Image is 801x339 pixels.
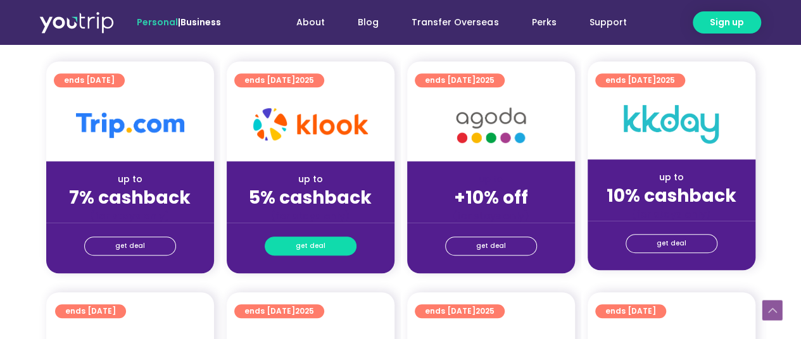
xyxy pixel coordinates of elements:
span: up to [479,173,503,185]
a: About [280,11,341,34]
strong: 5% cashback [249,185,372,210]
span: get deal [296,237,325,255]
a: get deal [626,234,717,253]
span: 2025 [295,305,314,316]
a: ends [DATE] [54,73,125,87]
span: ends [DATE] [64,73,115,87]
strong: +10% off [454,185,528,210]
div: (for stays only) [237,209,384,223]
span: 2025 [656,75,675,85]
span: ends [DATE] [425,304,495,318]
div: (for stays only) [598,207,745,221]
span: | [137,16,221,28]
a: Blog [341,11,395,34]
div: up to [237,173,384,186]
span: ends [DATE] [425,73,495,87]
span: Personal [137,16,178,28]
a: Sign up [693,11,761,34]
span: ends [DATE] [605,304,656,318]
a: ends [DATE]2025 [415,73,505,87]
a: get deal [84,237,176,256]
span: 2025 [476,305,495,316]
span: ends [DATE] [65,304,116,318]
span: get deal [476,237,506,255]
div: up to [598,171,745,184]
a: ends [DATE] [595,304,666,318]
span: get deal [115,237,145,255]
a: ends [DATE] [55,304,126,318]
a: get deal [445,237,537,256]
span: ends [DATE] [605,73,675,87]
a: ends [DATE]2025 [234,73,324,87]
a: ends [DATE]2025 [234,304,324,318]
span: 2025 [295,75,314,85]
a: ends [DATE]2025 [595,73,685,87]
span: Sign up [710,16,744,29]
a: Perks [515,11,572,34]
a: ends [DATE]2025 [415,304,505,318]
span: ends [DATE] [244,73,314,87]
div: up to [56,173,204,186]
nav: Menu [255,11,643,34]
a: Support [572,11,643,34]
a: Business [180,16,221,28]
span: 2025 [476,75,495,85]
div: (for stays only) [417,209,565,223]
a: get deal [265,237,356,256]
span: get deal [657,235,686,252]
a: Transfer Overseas [395,11,515,34]
strong: 10% cashback [607,183,736,208]
div: (for stays only) [56,209,204,223]
span: ends [DATE] [244,304,314,318]
strong: 7% cashback [69,185,191,210]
